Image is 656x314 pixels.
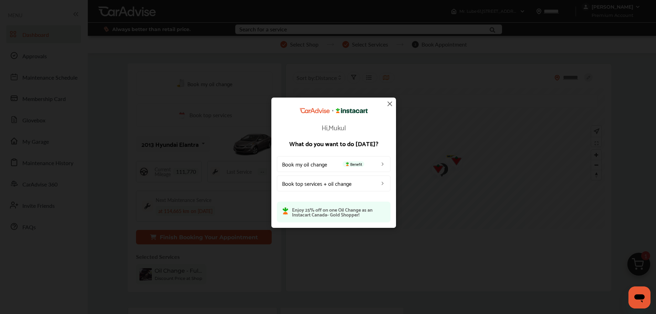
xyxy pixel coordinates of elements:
[277,156,391,172] a: Book my oil changeBenefit
[380,161,385,166] img: left_arrow_icon.0f472efe.svg
[386,100,394,108] img: close-icon.a004319c.svg
[277,140,391,146] p: What do you want to do [DATE]?
[345,162,350,166] img: instacart-icon.73bd83c2.svg
[343,161,364,166] span: Benefit
[282,207,289,214] img: instacart-icon.73bd83c2.svg
[380,180,385,186] img: left_arrow_icon.0f472efe.svg
[277,123,391,130] p: Hi, Mukul
[292,207,385,216] p: Enjoy 25% off on one Oil Change as an Instacart Canada- Gold Shopper!
[628,286,650,308] iframe: Button to launch messaging window
[300,108,368,113] img: CarAdvise Instacart Logo
[277,175,391,191] a: Book top services + oil change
